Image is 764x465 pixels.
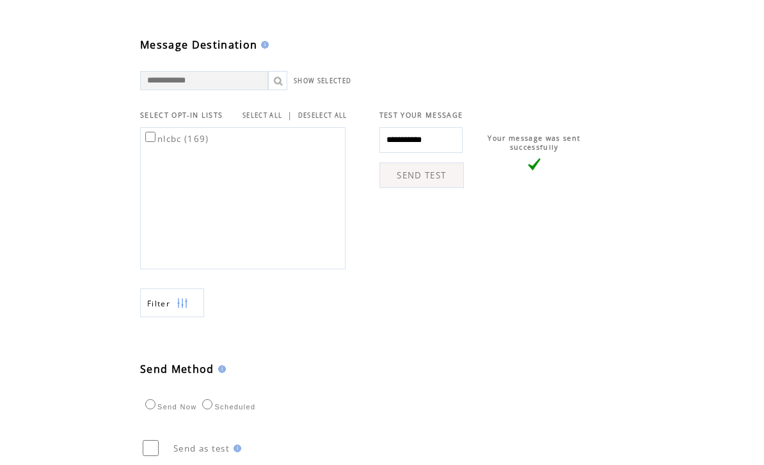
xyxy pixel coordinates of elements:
[379,163,464,189] a: SEND TEST
[173,443,230,455] span: Send as test
[294,77,351,86] a: SHOW SELECTED
[257,42,269,49] img: help.gif
[488,134,580,152] span: Your message was sent successfully
[214,366,226,374] img: help.gif
[145,400,155,410] input: Send Now
[177,290,188,319] img: filters.png
[145,132,155,143] input: nlcbc (169)
[528,159,541,171] img: vLarge.png
[140,363,214,377] span: Send Method
[147,299,170,310] span: Show filters
[143,134,209,145] label: nlcbc (169)
[287,110,292,122] span: |
[140,111,223,120] span: SELECT OPT-IN LISTS
[202,400,212,410] input: Scheduled
[140,289,204,318] a: Filter
[140,38,257,52] span: Message Destination
[298,112,347,120] a: DESELECT ALL
[230,445,241,453] img: help.gif
[142,404,196,411] label: Send Now
[199,404,255,411] label: Scheduled
[379,111,463,120] span: TEST YOUR MESSAGE
[243,112,282,120] a: SELECT ALL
